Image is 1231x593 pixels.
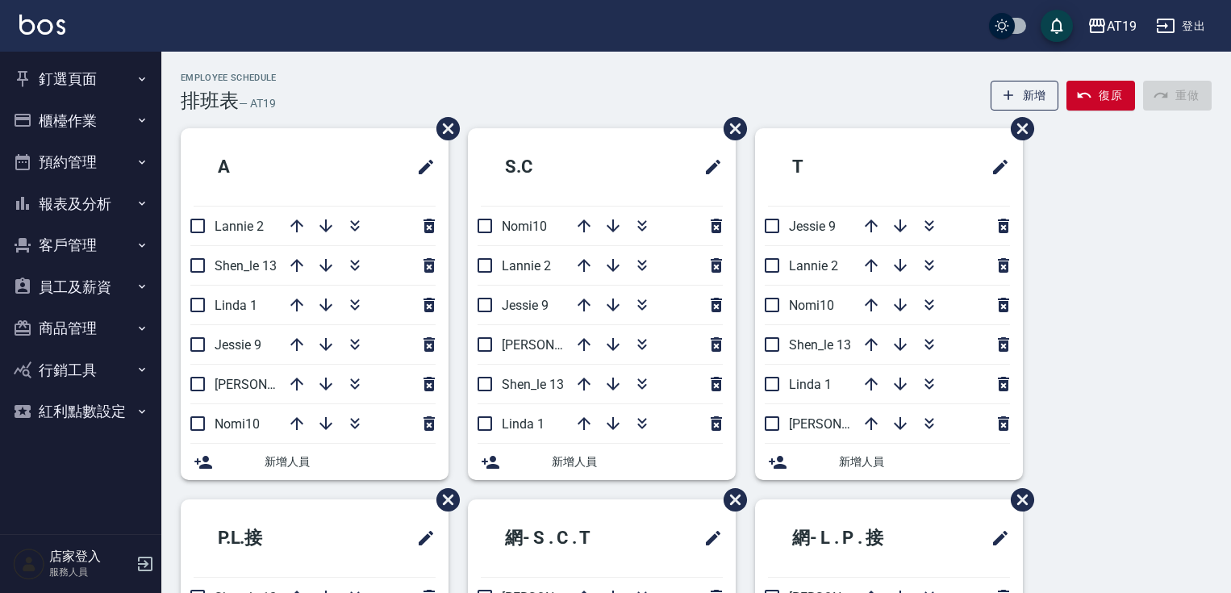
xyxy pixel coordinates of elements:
button: 復原 [1066,81,1135,111]
span: [PERSON_NAME] 6 [215,377,322,392]
img: Logo [19,15,65,35]
span: 新增人員 [265,453,436,470]
span: Lannie 2 [502,258,551,274]
button: 登出 [1150,11,1212,41]
span: Jessie 9 [215,337,261,353]
h2: Employee Schedule [181,73,277,83]
button: AT19 [1081,10,1143,43]
button: 預約管理 [6,141,155,183]
button: 商品管理 [6,307,155,349]
div: AT19 [1107,16,1137,36]
span: Nomi10 [789,298,834,313]
img: Person [13,548,45,580]
button: 客戶管理 [6,224,155,266]
span: 修改班表的標題 [981,148,1010,186]
div: 新增人員 [755,444,1023,480]
button: 釘選頁面 [6,58,155,100]
span: Jessie 9 [502,298,549,313]
h2: 網- S . C . T [481,509,654,567]
span: Lannie 2 [789,258,838,274]
button: 員工及薪資 [6,266,155,308]
span: 修改班表的標題 [694,148,723,186]
span: [PERSON_NAME] 6 [502,337,609,353]
span: [PERSON_NAME] 6 [789,416,896,432]
span: Linda 1 [789,377,832,392]
span: 新增人員 [552,453,723,470]
span: 修改班表的標題 [981,519,1010,558]
span: 刪除班表 [999,476,1037,524]
span: Nomi10 [215,416,260,432]
span: 刪除班表 [711,105,749,152]
span: 新增人員 [839,453,1010,470]
h6: — AT19 [239,95,276,112]
span: Shen_le 13 [502,377,564,392]
button: 新增 [991,81,1059,111]
h2: T [768,138,904,196]
p: 服務人員 [49,565,131,579]
span: 刪除班表 [424,476,462,524]
button: save [1041,10,1073,42]
div: 新增人員 [468,444,736,480]
span: Shen_le 13 [215,258,277,274]
h2: A [194,138,330,196]
button: 紅利點數設定 [6,390,155,432]
span: Nomi10 [502,219,547,234]
h2: S.C [481,138,625,196]
h2: 網- L . P . 接 [768,509,945,567]
span: 修改班表的標題 [407,519,436,558]
div: 新增人員 [181,444,449,480]
span: 修改班表的標題 [407,148,436,186]
span: Lannie 2 [215,219,264,234]
h5: 店家登入 [49,549,131,565]
span: Linda 1 [215,298,257,313]
span: 刪除班表 [424,105,462,152]
span: 刪除班表 [711,476,749,524]
span: Shen_le 13 [789,337,851,353]
button: 報表及分析 [6,183,155,225]
button: 行銷工具 [6,349,155,391]
h3: 排班表 [181,90,239,112]
span: 刪除班表 [999,105,1037,152]
span: Linda 1 [502,416,545,432]
button: 櫃檯作業 [6,100,155,142]
span: Jessie 9 [789,219,836,234]
h2: P.L.接 [194,509,346,567]
span: 修改班表的標題 [694,519,723,558]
